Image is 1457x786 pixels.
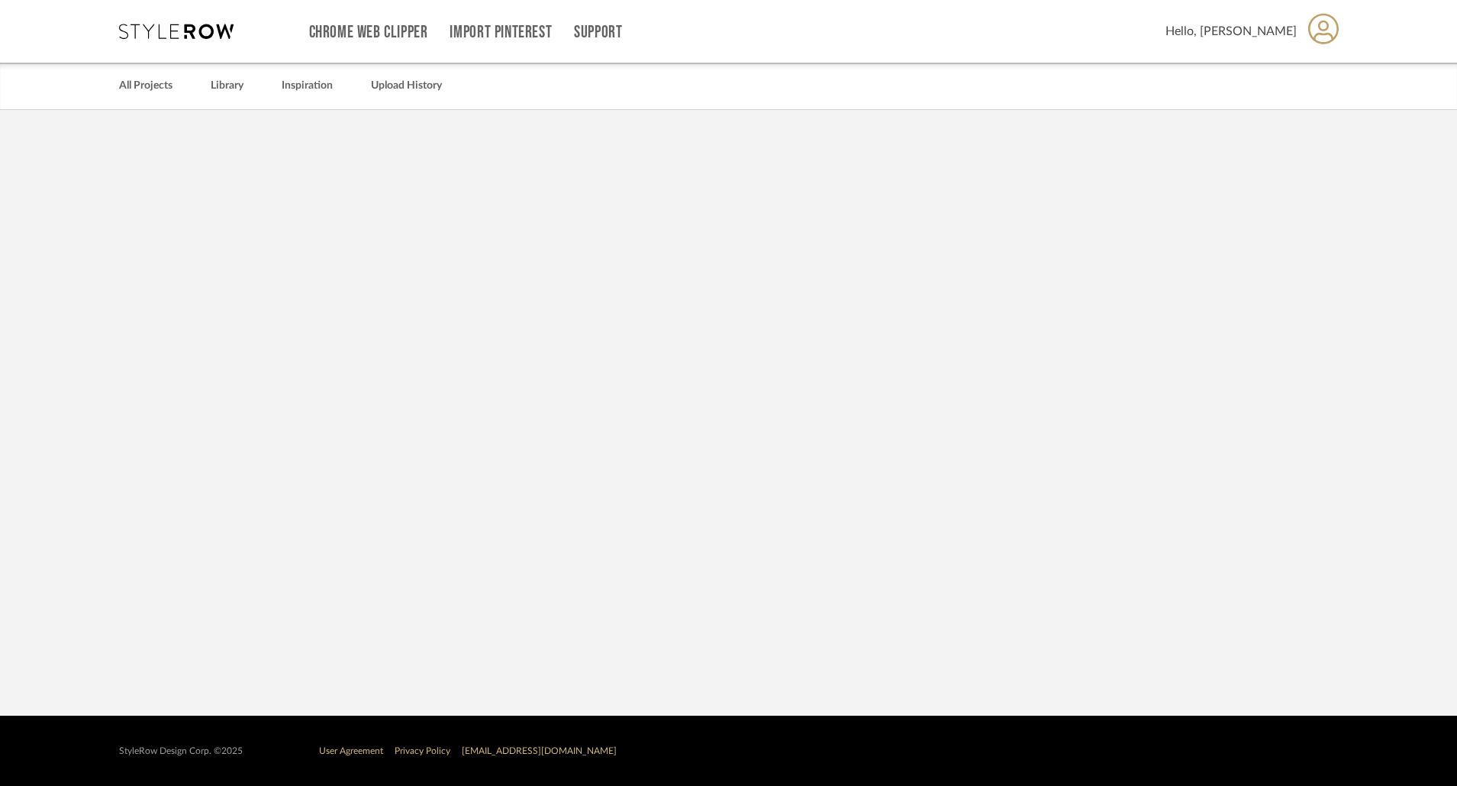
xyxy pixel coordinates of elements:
a: Privacy Policy [395,746,450,755]
a: Upload History [371,76,442,96]
a: Inspiration [282,76,333,96]
a: Library [211,76,243,96]
a: [EMAIL_ADDRESS][DOMAIN_NAME] [462,746,617,755]
a: Chrome Web Clipper [309,26,428,39]
a: Import Pinterest [450,26,552,39]
div: StyleRow Design Corp. ©2025 [119,746,243,757]
a: All Projects [119,76,172,96]
a: User Agreement [319,746,383,755]
span: Hello, [PERSON_NAME] [1165,22,1297,40]
a: Support [574,26,622,39]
